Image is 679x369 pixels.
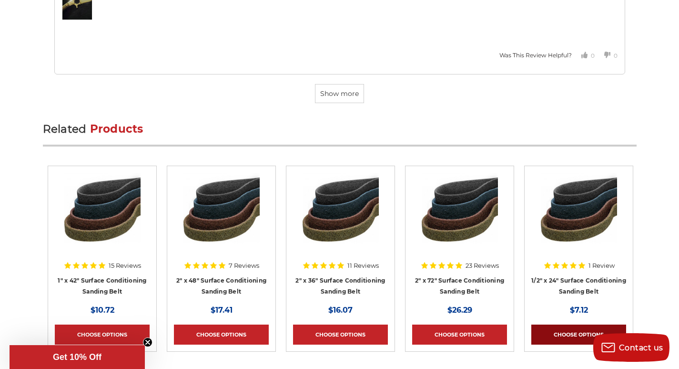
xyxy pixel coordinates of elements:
[541,173,617,249] img: Surface Conditioning Sanding Belts
[229,263,259,269] span: 7 Reviews
[320,89,359,98] span: Show more
[531,277,626,295] a: 1/2" x 24" Surface Conditioning Sanding Belt
[109,263,141,269] span: 15 Reviews
[466,263,499,269] span: 23 Reviews
[174,173,269,264] a: 2"x48" Surface Conditioning Sanding Belts
[183,173,260,249] img: 2"x48" Surface Conditioning Sanding Belts
[595,44,618,67] button: Votes Down
[570,306,588,315] span: $7.12
[293,325,388,345] a: Choose Options
[295,277,385,295] a: 2" x 36" Surface Conditioning Sanding Belt
[614,52,618,59] span: 0
[189,201,254,221] a: Quick view
[422,173,498,249] img: 2"x72" Surface Conditioning Sanding Belts
[308,201,374,221] a: Quick view
[415,277,504,295] a: 2" x 72" Surface Conditioning Sanding Belt
[412,325,507,345] a: Choose Options
[315,84,364,103] button: Show more
[412,173,507,264] a: 2"x72" Surface Conditioning Sanding Belts
[447,306,472,315] span: $26.29
[588,263,615,269] span: 1 Review
[58,277,146,295] a: 1" x 42" Surface Conditioning Sanding Belt
[70,201,135,221] a: Quick view
[176,277,266,295] a: 2" x 48" Surface Conditioning Sanding Belt
[293,173,388,264] a: 2"x36" Surface Conditioning Sanding Belts
[143,337,152,347] button: Close teaser
[90,122,143,136] span: Products
[53,352,101,362] span: Get 10% Off
[531,173,626,264] a: Surface Conditioning Sanding Belts
[10,345,145,369] div: Get 10% OffClose teaser
[55,173,150,264] a: 1"x42" Surface Conditioning Sanding Belts
[328,306,353,315] span: $16.07
[546,201,612,221] a: Quick view
[91,306,114,315] span: $10.72
[303,173,379,249] img: 2"x36" Surface Conditioning Sanding Belts
[211,306,233,315] span: $17.41
[64,173,141,249] img: 1"x42" Surface Conditioning Sanding Belts
[593,333,669,362] button: Contact us
[43,122,87,136] span: Related
[347,263,379,269] span: 11 Reviews
[591,52,595,59] span: 0
[572,44,595,67] button: Votes Up
[427,201,493,221] a: Quick view
[499,51,572,60] div: Was This Review Helpful?
[55,325,150,345] a: Choose Options
[531,325,626,345] a: Choose Options
[174,325,269,345] a: Choose Options
[619,343,663,352] span: Contact us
